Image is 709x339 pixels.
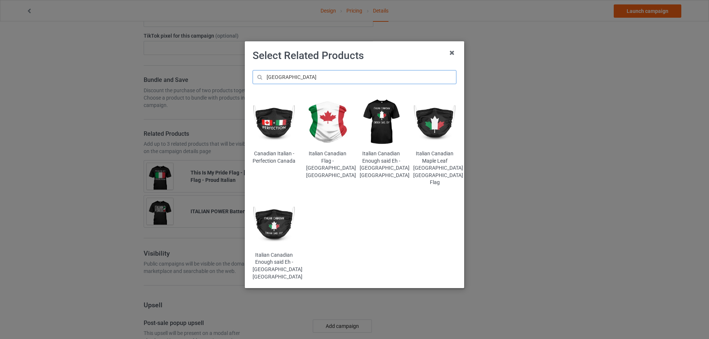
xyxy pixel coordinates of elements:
div: Italian Canadian Enough said Eh - [GEOGRAPHIC_DATA] [GEOGRAPHIC_DATA] [253,252,296,280]
h1: Select Related Products [253,49,456,62]
div: Italian Canadian Enough said Eh - [GEOGRAPHIC_DATA] [GEOGRAPHIC_DATA] [360,150,403,179]
div: Canadian Italian - Perfection Canada [253,150,296,165]
input: canada [253,70,456,84]
div: Italian Canadian Flag - [GEOGRAPHIC_DATA] [GEOGRAPHIC_DATA] [306,150,349,179]
div: Italian Canadian Maple Leaf [GEOGRAPHIC_DATA] [GEOGRAPHIC_DATA] Flag [413,150,456,186]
